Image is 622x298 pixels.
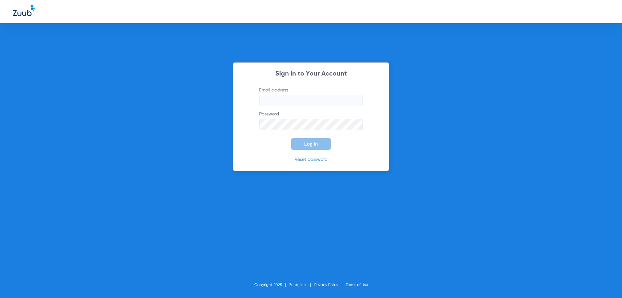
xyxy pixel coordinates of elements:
h2: Sign In to Your Account [249,71,373,77]
span: Log In [304,141,318,147]
a: Reset password [294,157,328,162]
img: Zuub Logo [13,5,35,16]
input: Email address [259,95,363,106]
button: Log In [291,138,331,150]
input: Password [259,119,363,130]
a: Privacy Policy [314,283,338,287]
li: Zuub, Inc. [289,282,314,288]
a: Terms of Use [346,283,368,287]
label: Email address [259,87,363,106]
li: Copyright 2025 [254,282,289,288]
label: Password [259,111,363,130]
